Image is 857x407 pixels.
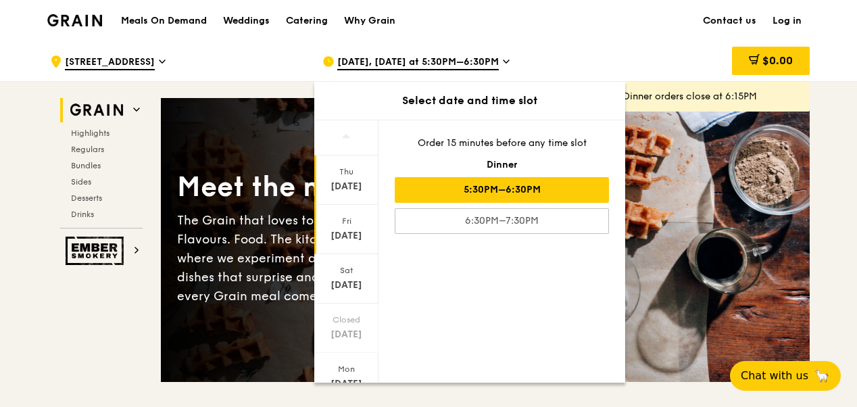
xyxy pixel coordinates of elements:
div: Why Grain [344,1,395,41]
button: Chat with us🦙 [730,361,841,391]
div: Sat [316,265,376,276]
div: The Grain that loves to play. With ingredients. Flavours. Food. The kitchen is our happy place, w... [177,211,485,306]
span: Bundles [71,161,101,170]
div: Weddings [223,1,270,41]
span: 🦙 [814,368,830,384]
span: [STREET_ADDRESS] [65,55,155,70]
div: Dinner [395,158,609,172]
div: Dinner orders close at 6:15PM [623,90,799,103]
h1: Meals On Demand [121,14,207,28]
span: Desserts [71,193,102,203]
span: Chat with us [741,368,808,384]
div: Select date and time slot [314,93,625,109]
div: Order 15 minutes before any time slot [395,137,609,150]
a: Log in [764,1,810,41]
a: Why Grain [336,1,403,41]
div: [DATE] [316,279,376,292]
div: [DATE] [316,328,376,341]
span: [DATE], [DATE] at 5:30PM–6:30PM [337,55,499,70]
div: 5:30PM–6:30PM [395,177,609,203]
a: Catering [278,1,336,41]
span: Regulars [71,145,104,154]
span: $0.00 [762,54,793,67]
span: Highlights [71,128,109,138]
img: Grain web logo [66,98,128,122]
a: Weddings [215,1,278,41]
div: [DATE] [316,377,376,391]
div: 6:30PM–7:30PM [395,208,609,234]
div: Catering [286,1,328,41]
div: [DATE] [316,180,376,193]
div: Closed [316,314,376,325]
span: Sides [71,177,91,187]
div: [DATE] [316,229,376,243]
div: Mon [316,364,376,375]
span: Drinks [71,210,94,219]
a: Contact us [695,1,764,41]
div: Fri [316,216,376,226]
img: Grain [47,14,102,26]
div: Meet the new Grain [177,169,485,206]
img: Ember Smokery web logo [66,237,128,265]
div: Thu [316,166,376,177]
